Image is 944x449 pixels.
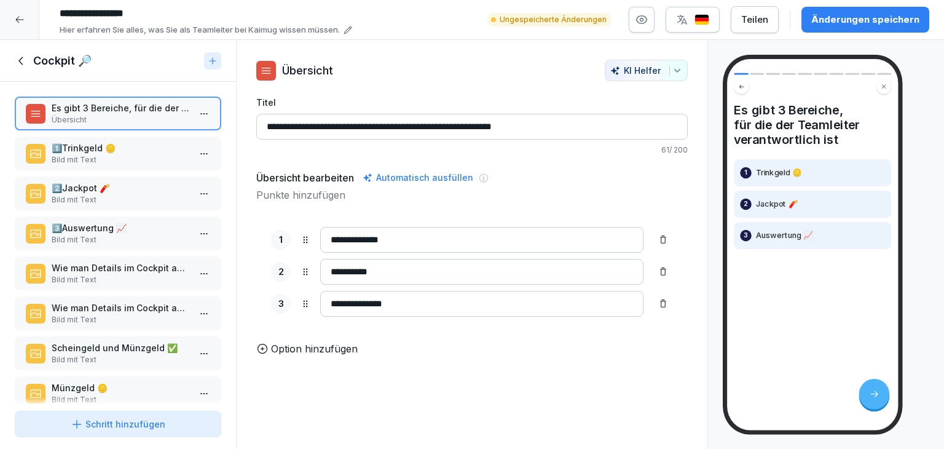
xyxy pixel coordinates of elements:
label: Titel [256,96,688,109]
div: Schritt hinzufügen [71,418,165,431]
p: Übersicht [52,114,189,125]
div: Scheingeld und Münzgeld ✅​Bild mit Text [15,336,221,370]
div: Es gibt 3 Bereiche, für die der Teamleiter verantwortlich istÜbersicht [15,97,221,130]
p: Münzgeld 🪙 [52,381,189,394]
p: 61 / 200 [256,145,688,156]
p: Bild mit Text [52,234,189,245]
button: Schritt hinzufügen [15,411,221,437]
p: ​2️⃣​Jackpot 🧨 [52,181,189,194]
p: Bild mit Text [52,154,189,165]
p: Jackpot 🧨 [756,199,798,209]
p: Trinkgeld 🪙​ [756,167,802,178]
div: 1️⃣​Trinkgeld 🪙​Bild mit Text [15,137,221,170]
div: ​2️⃣​Jackpot 🧨Bild mit Text [15,177,221,210]
p: Übersicht [282,62,333,79]
p: 1 [744,167,747,178]
p: Bild mit Text [52,274,189,285]
p: 3️⃣Auswertung 📈​ [52,221,189,234]
p: 2 [278,265,284,279]
p: Ungespeicherte Änderungen [500,14,607,25]
p: Bild mit Text [52,354,189,365]
p: Wie man Details im Cockpit ausfüllt (2) [52,301,189,314]
p: 1️⃣​Trinkgeld 🪙​ [52,141,189,154]
p: 3 [744,230,747,240]
img: de.svg [694,14,709,26]
div: Automatisch ausfüllen [360,170,476,185]
button: KI Helfer [605,60,688,81]
p: Auswertung 📈​ [756,230,813,240]
p: Scheingeld und Münzgeld ✅​ [52,341,189,354]
div: Teilen [741,13,768,26]
p: Es gibt 3 Bereiche, für die der Teamleiter verantwortlich ist [52,101,189,114]
p: 1 [279,233,283,247]
div: 3️⃣Auswertung 📈​Bild mit Text [15,217,221,250]
p: Punkte hinzufügen [256,188,688,202]
h4: Es gibt 3 Bereiche, für die der Teamleiter verantwortlich ist [734,103,891,147]
p: Hier erfahren Sie alles, was Sie als Teamleiter bei Kaimug wissen müssen. [60,24,340,36]
p: 2 [744,199,747,209]
div: KI Helfer [610,65,682,76]
h5: Übersicht bearbeiten [256,170,354,185]
p: Bild mit Text [52,394,189,405]
div: Änderungen speichern [811,13,919,26]
p: Wie man Details im Cockpit ausfüllt [52,261,189,274]
h1: Cockpit 🔎​ [33,54,92,68]
p: Option hinzufügen [271,341,358,356]
p: Bild mit Text [52,314,189,325]
div: Wie man Details im Cockpit ausfülltBild mit Text [15,256,221,290]
button: Änderungen speichern [801,7,929,33]
p: 3 [278,297,284,311]
div: Münzgeld 🪙Bild mit Text [15,376,221,410]
div: Wie man Details im Cockpit ausfüllt (2)Bild mit Text [15,296,221,330]
button: Teilen [731,6,779,33]
p: Bild mit Text [52,194,189,205]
